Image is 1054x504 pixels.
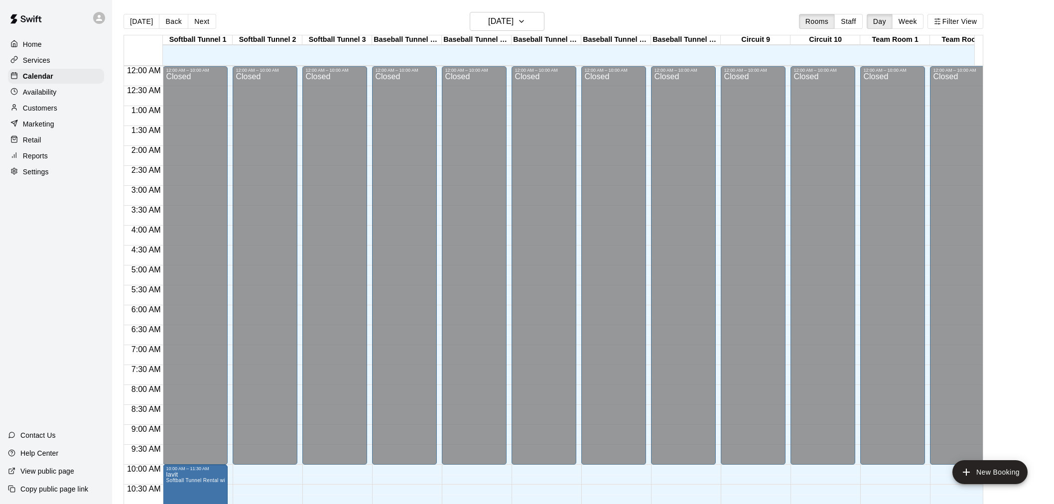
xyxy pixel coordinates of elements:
[129,106,163,115] span: 1:00 AM
[163,66,228,465] div: 12:00 AM – 10:00 AM: Closed
[8,148,104,163] a: Reports
[129,226,163,234] span: 4:00 AM
[8,85,104,100] a: Availability
[129,345,163,354] span: 7:00 AM
[20,448,58,458] p: Help Center
[305,68,364,73] div: 12:00 AM – 10:00 AM
[129,285,163,294] span: 5:30 AM
[867,14,893,29] button: Day
[790,35,860,45] div: Circuit 10
[933,68,992,73] div: 12:00 AM – 10:00 AM
[512,66,576,465] div: 12:00 AM – 10:00 AM: Closed
[892,14,923,29] button: Week
[166,466,225,471] div: 10:00 AM – 11:30 AM
[581,35,651,45] div: Baseball Tunnel 7 (Mound/Machine)
[375,68,434,73] div: 12:00 AM – 10:00 AM
[23,39,42,49] p: Home
[933,73,992,468] div: Closed
[863,68,922,73] div: 12:00 AM – 10:00 AM
[930,66,995,465] div: 12:00 AM – 10:00 AM: Closed
[23,135,41,145] p: Retail
[166,478,251,483] span: Softball Tunnel Rental with Machine
[129,126,163,134] span: 1:30 AM
[8,132,104,147] a: Retail
[654,68,713,73] div: 12:00 AM – 10:00 AM
[860,35,930,45] div: Team Room 1
[302,66,367,465] div: 12:00 AM – 10:00 AM: Closed
[163,35,233,45] div: Softball Tunnel 1
[23,103,57,113] p: Customers
[8,101,104,116] div: Customers
[129,166,163,174] span: 2:30 AM
[125,485,163,493] span: 10:30 AM
[236,73,294,468] div: Closed
[372,66,437,465] div: 12:00 AM – 10:00 AM: Closed
[129,206,163,214] span: 3:30 AM
[584,73,643,468] div: Closed
[305,73,364,468] div: Closed
[129,265,163,274] span: 5:00 AM
[863,73,922,468] div: Closed
[724,68,783,73] div: 12:00 AM – 10:00 AM
[375,73,434,468] div: Closed
[930,35,1000,45] div: Team Room 2
[651,35,721,45] div: Baseball Tunnel 8 (Mound)
[442,35,512,45] div: Baseball Tunnel 5 (Machine)
[129,385,163,393] span: 8:00 AM
[515,73,573,468] div: Closed
[23,87,57,97] p: Availability
[159,14,188,29] button: Back
[129,186,163,194] span: 3:00 AM
[166,68,225,73] div: 12:00 AM – 10:00 AM
[8,69,104,84] a: Calendar
[793,68,852,73] div: 12:00 AM – 10:00 AM
[793,73,852,468] div: Closed
[236,68,294,73] div: 12:00 AM – 10:00 AM
[233,66,297,465] div: 12:00 AM – 10:00 AM: Closed
[125,465,163,473] span: 10:00 AM
[129,305,163,314] span: 6:00 AM
[8,37,104,52] a: Home
[799,14,835,29] button: Rooms
[952,460,1028,484] button: add
[8,53,104,68] a: Services
[129,445,163,453] span: 9:30 AM
[512,35,581,45] div: Baseball Tunnel 6 (Machine)
[188,14,216,29] button: Next
[129,246,163,254] span: 4:30 AM
[23,119,54,129] p: Marketing
[166,73,225,468] div: Closed
[8,117,104,131] a: Marketing
[654,73,713,468] div: Closed
[125,66,163,75] span: 12:00 AM
[721,35,790,45] div: Circuit 9
[20,466,74,476] p: View public page
[20,430,56,440] p: Contact Us
[442,66,507,465] div: 12:00 AM – 10:00 AM: Closed
[470,12,544,31] button: [DATE]
[302,35,372,45] div: Softball Tunnel 3
[233,35,302,45] div: Softball Tunnel 2
[20,484,88,494] p: Copy public page link
[23,167,49,177] p: Settings
[124,14,159,29] button: [DATE]
[721,66,786,465] div: 12:00 AM – 10:00 AM: Closed
[372,35,442,45] div: Baseball Tunnel 4 (Machine)
[515,68,573,73] div: 12:00 AM – 10:00 AM
[129,146,163,154] span: 2:00 AM
[445,68,504,73] div: 12:00 AM – 10:00 AM
[23,55,50,65] p: Services
[129,365,163,374] span: 7:30 AM
[8,164,104,179] a: Settings
[834,14,863,29] button: Staff
[790,66,855,465] div: 12:00 AM – 10:00 AM: Closed
[860,66,925,465] div: 12:00 AM – 10:00 AM: Closed
[23,71,53,81] p: Calendar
